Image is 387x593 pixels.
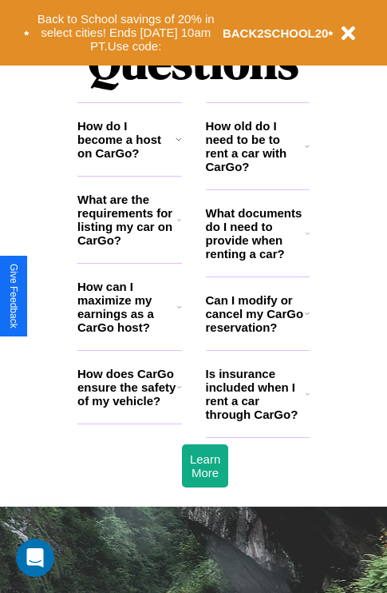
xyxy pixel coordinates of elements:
iframe: Intercom live chat [16,539,54,577]
h3: How do I become a host on CarGo? [77,119,176,160]
h3: Can I modify or cancel my CarGo reservation? [206,293,305,334]
h3: What are the requirements for listing my car on CarGo? [77,193,177,247]
h3: How can I maximize my earnings as a CarGo host? [77,280,177,334]
h3: How old do I need to be to rent a car with CarGo? [206,119,306,173]
h3: Is insurance included when I rent a car through CarGo? [206,367,306,421]
div: Give Feedback [8,264,19,328]
b: BACK2SCHOOL20 [223,26,329,40]
button: Learn More [182,444,228,488]
h3: What documents do I need to provide when renting a car? [206,206,306,261]
h3: How does CarGo ensure the safety of my vehicle? [77,367,177,408]
button: Back to School savings of 20% in select cities! Ends [DATE] 10am PT.Use code: [30,8,223,58]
